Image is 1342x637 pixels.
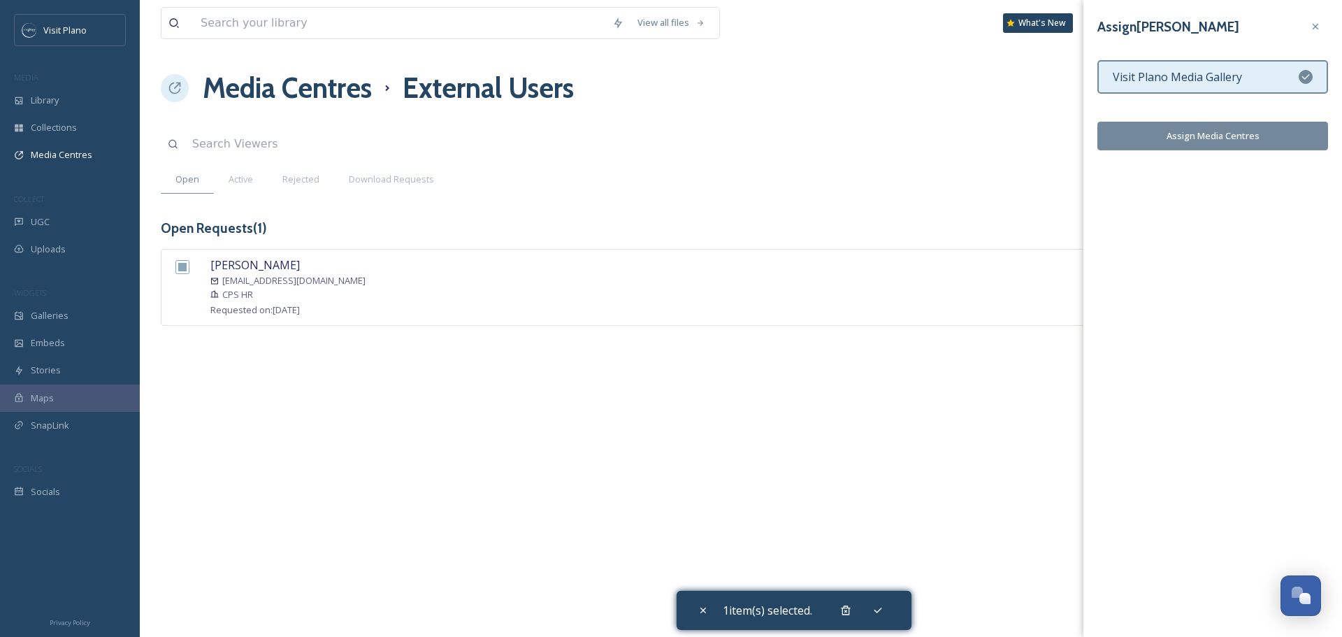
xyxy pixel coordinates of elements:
span: SnapLink [31,419,69,432]
h1: External Users [403,67,574,109]
span: MEDIA [14,72,38,83]
span: UGC [31,215,50,229]
span: Active [229,173,253,186]
span: Maps [31,392,54,405]
span: COLLECT [14,194,44,204]
a: Privacy Policy [50,613,90,630]
span: Visit Plano [43,24,87,36]
span: Rejected [282,173,319,186]
span: Library [31,94,59,107]
span: Media Centres [31,148,92,162]
span: SOCIALS [14,464,42,474]
span: Open [175,173,199,186]
span: CPS HR [222,288,253,301]
a: View all files [630,9,712,36]
input: Search Viewers [185,129,510,159]
span: Socials [31,485,60,499]
span: Visit Plano Media Gallery [1113,69,1242,85]
span: Embeds [31,336,65,350]
span: Requested on: [DATE] [210,303,300,316]
span: Galleries [31,309,68,322]
h3: Open Requests ( 1 ) [161,218,267,238]
span: [EMAIL_ADDRESS][DOMAIN_NAME] [222,274,366,287]
span: Collections [31,121,77,134]
span: Stories [31,364,61,377]
span: Uploads [31,243,66,256]
span: Privacy Policy [50,618,90,627]
span: 1 item(s) selected. [723,602,812,619]
input: Search your library [194,8,605,38]
img: images.jpeg [22,23,36,37]
span: Download Requests [349,173,434,186]
span: [PERSON_NAME] [210,257,300,273]
a: Media Centres [203,67,372,109]
button: Open Chat [1280,575,1321,616]
h3: Assign [PERSON_NAME] [1097,17,1239,37]
button: Assign Media Centres [1097,122,1328,150]
a: What's New [1003,13,1073,33]
span: WIDGETS [14,287,46,298]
